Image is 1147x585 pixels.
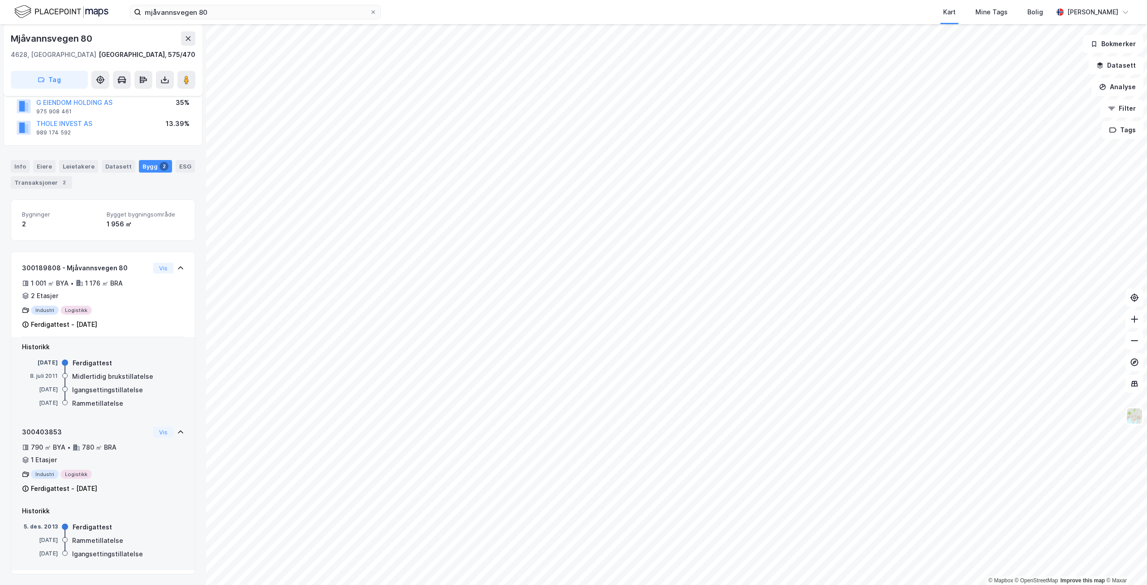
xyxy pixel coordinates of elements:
[102,160,135,173] div: Datasett
[1102,121,1143,139] button: Tags
[22,263,150,273] div: 300189808 - Mjåvannsvegen 80
[1126,407,1143,425] img: Z
[31,290,58,301] div: 2 Etasjer
[31,483,97,494] div: Ferdigattest - [DATE]
[72,398,123,409] div: Rammetillatelse
[72,371,153,382] div: Midlertidig brukstillatelse
[22,342,184,352] div: Historikk
[1089,56,1143,74] button: Datasett
[85,278,123,289] div: 1 176 ㎡ BRA
[22,386,58,394] div: [DATE]
[1102,542,1147,585] div: Kontrollprogram for chat
[33,160,56,173] div: Eiere
[72,535,123,546] div: Rammetillatelse
[988,577,1013,584] a: Mapbox
[1083,35,1143,53] button: Bokmerker
[22,399,58,407] div: [DATE]
[99,49,195,60] div: [GEOGRAPHIC_DATA], 575/470
[153,263,173,273] button: Vis
[67,444,71,451] div: •
[31,319,97,330] div: Ferdigattest - [DATE]
[22,372,58,380] div: 8. juli 2011
[22,523,58,531] div: 5. des. 2013
[31,442,65,453] div: 790 ㎡ BYA
[31,278,69,289] div: 1 001 ㎡ BYA
[22,506,184,516] div: Historikk
[11,49,96,60] div: 4628, [GEOGRAPHIC_DATA]
[1015,577,1058,584] a: OpenStreetMap
[975,7,1008,17] div: Mine Tags
[60,178,69,187] div: 2
[22,211,99,218] span: Bygninger
[22,427,150,438] div: 300403853
[160,162,168,171] div: 2
[1100,100,1143,117] button: Filter
[22,219,99,230] div: 2
[82,442,116,453] div: 780 ㎡ BRA
[176,97,190,108] div: 35%
[1102,542,1147,585] iframe: Chat Widget
[139,160,172,173] div: Bygg
[11,176,72,189] div: Transaksjoner
[31,455,57,465] div: 1 Etasjer
[176,160,195,173] div: ESG
[11,71,88,89] button: Tag
[73,522,112,533] div: Ferdigattest
[107,219,184,230] div: 1 956 ㎡
[73,358,112,368] div: Ferdigattest
[1061,577,1105,584] a: Improve this map
[59,160,98,173] div: Leietakere
[166,118,190,129] div: 13.39%
[141,5,370,19] input: Søk på adresse, matrikkel, gårdeiere, leietakere eller personer
[943,7,956,17] div: Kart
[22,359,58,367] div: [DATE]
[72,385,143,395] div: Igangsettingstillatelse
[1027,7,1043,17] div: Bolig
[1091,78,1143,96] button: Analyse
[22,550,58,558] div: [DATE]
[14,4,108,20] img: logo.f888ab2527a4732fd821a326f86c7f29.svg
[72,549,143,559] div: Igangsettingstillatelse
[107,211,184,218] span: Bygget bygningsområde
[1067,7,1118,17] div: [PERSON_NAME]
[153,427,173,438] button: Vis
[36,108,72,115] div: 975 908 461
[36,129,71,136] div: 989 174 592
[11,31,94,46] div: Mjåvannsvegen 80
[22,536,58,544] div: [DATE]
[11,160,30,173] div: Info
[70,280,74,287] div: •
